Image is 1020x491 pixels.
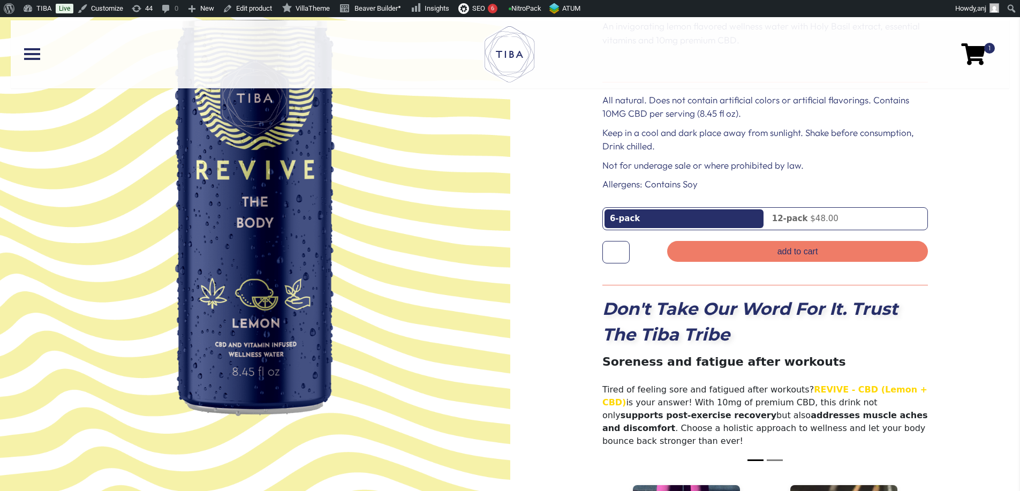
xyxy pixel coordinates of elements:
p: Tired of feeling sore and fatigued after workouts? is your answer! With 10mg of premium CBD, this... [602,353,928,448]
span: • [398,2,401,13]
a: 1 [961,51,985,57]
a: 6-pack [605,209,764,228]
button: Add to cart [667,241,927,262]
span: supports post-exercise recovery [621,410,776,420]
span: REVIVE - CBD (Lemon + CBD) [602,384,927,407]
strong: Soreness and fatigue after workouts [602,355,846,368]
div: 6 [488,4,497,13]
button: Slide 1 [747,454,764,466]
a: Live [56,4,73,13]
p: Allergens: Contains Soy [602,177,928,191]
span: anj [977,4,986,12]
p: Not for underage sale or where prohibited by law. [602,158,928,172]
span: 1 [984,43,995,54]
span: addresses muscle aches and discomfort [602,410,928,433]
button: Slide 2 [767,454,783,466]
span: Insights [425,4,449,12]
strong: Don't Take Our Word For It. Trust The Tiba Tribe [602,298,898,345]
img: ATUM [549,2,559,14]
p: All natural. Does not contain artificial colors or artificial flavorings. Contains 10MG CBD per s... [602,93,928,120]
p: Keep in a cool and dark place away from sunlight. Shake before consumption, Drink chilled. [602,126,928,153]
img: Revive CBD Product Can [175,20,335,416]
a: 12-pack [767,209,926,228]
span: SEO [472,4,485,12]
input: Product quantity [602,241,630,263]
